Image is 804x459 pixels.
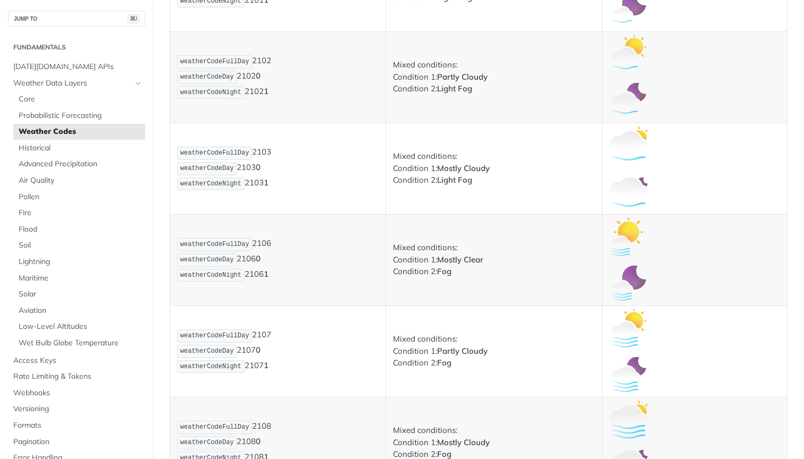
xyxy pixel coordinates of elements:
p: Mixed conditions: Condition 1: Condition 2: [393,333,594,369]
span: weatherCodeNight [180,363,241,370]
strong: 1 [264,177,269,188]
span: Formats [13,420,143,431]
strong: Partly Cloudy [437,72,488,82]
span: weatherCodeNight [180,180,241,188]
a: Weather Codes [13,124,145,140]
img: partly_cloudy_light_fog_day [609,35,648,73]
a: Maritime [13,270,145,286]
span: Expand image [609,3,648,13]
strong: 1 [264,269,269,279]
p: Mixed conditions: Condition 1: Condition 2: [393,242,594,278]
a: Access Keys [8,353,145,369]
strong: 0 [256,253,261,263]
span: weatherCodeFullDay [180,241,249,248]
span: Fire [19,208,143,218]
span: weatherCodeFullDay [180,58,249,65]
span: Expand image [609,139,648,149]
span: Lightning [19,257,143,267]
span: weatherCodeFullDay [180,149,249,157]
span: Weather Codes [19,126,143,137]
strong: 0 [256,162,261,172]
span: Expand image [609,368,648,378]
p: Mixed conditions: Condition 1: Condition 2: [393,59,594,95]
p: 2106 2106 2106 [177,237,379,283]
a: Historical [13,140,145,156]
span: Aviation [19,305,143,316]
a: Flood [13,222,145,237]
span: weatherCodeNight [180,271,241,279]
a: [DATE][DOMAIN_NAME] APIs [8,59,145,75]
span: Expand image [609,94,648,104]
span: Historical [19,143,143,154]
span: Flood [19,224,143,235]
strong: Partly Cloudy [437,346,488,356]
img: mostly_clear_fog_night [609,264,648,302]
p: 2103 2103 2103 [177,146,379,191]
a: Low-Level Altitudes [13,319,145,335]
strong: 1 [264,86,269,96]
p: 2107 2107 2107 [177,328,379,374]
span: ⌘/ [128,14,139,23]
span: weatherCodeFullDay [180,423,249,431]
a: Pagination [8,434,145,450]
span: Expand image [609,277,648,287]
strong: Light Fog [437,175,472,185]
a: Advanced Precipitation [13,156,145,172]
strong: Fog [437,358,451,368]
span: Probabilistic Forecasting [19,110,143,121]
span: Expand image [609,413,648,423]
span: [DATE][DOMAIN_NAME] APIs [13,62,143,72]
strong: Fog [437,266,451,276]
span: Rate Limiting & Tokens [13,371,143,382]
span: Expand image [609,322,648,332]
strong: 1 [264,360,269,370]
span: weatherCodeDay [180,256,234,263]
span: Weather Data Layers [13,78,131,89]
img: partly_cloudy_fog_night [609,355,648,394]
a: Aviation [13,303,145,319]
a: Solar [13,286,145,302]
span: Maritime [19,273,143,284]
strong: Mostly Cloudy [437,163,490,173]
strong: Mostly Clear [437,254,483,265]
span: Expand image [609,48,648,58]
span: Core [19,94,143,105]
a: Soil [13,237,145,253]
span: Webhooks [13,388,143,398]
span: Wet Bulb Globe Temperature [19,338,143,348]
h2: Fundamentals [8,42,145,52]
span: Solar [19,289,143,300]
img: mostly_cloudy_light_fog_day [609,126,648,165]
span: weatherCodeDay [180,165,234,172]
strong: Fog [437,449,451,459]
a: Pollen [13,189,145,205]
a: Rate Limiting & Tokens [8,369,145,385]
span: weatherCodeFullDay [180,332,249,339]
button: Hide subpages for Weather Data Layers [134,79,143,88]
span: weatherCodeNight [180,89,241,96]
a: Formats [8,418,145,433]
a: Lightning [13,254,145,270]
span: Expand image [609,231,648,241]
a: Air Quality [13,173,145,189]
strong: 0 [256,345,261,355]
strong: 0 [256,436,261,446]
span: weatherCodeDay [180,73,234,81]
img: mostly_clear_fog_day [609,218,648,256]
p: 2102 2102 2102 [177,54,379,100]
span: Air Quality [19,175,143,186]
span: Pollen [19,192,143,202]
a: Probabilistic Forecasting [13,108,145,124]
span: Soil [19,240,143,251]
a: Webhooks [8,385,145,401]
span: Advanced Precipitation [19,159,143,169]
a: Wet Bulb Globe Temperature [13,335,145,351]
span: weatherCodeDay [180,439,234,446]
a: Weather Data LayersHide subpages for Weather Data Layers [8,75,145,91]
a: Fire [13,205,145,221]
img: mostly_cloudy_fog_day [609,401,648,439]
span: Expand image [609,185,648,195]
button: JUMP TO⌘/ [8,11,145,27]
strong: Light Fog [437,83,472,93]
img: partly_cloudy_light_fog_night [609,81,648,120]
